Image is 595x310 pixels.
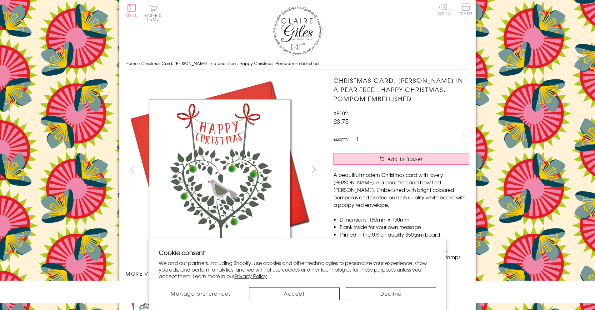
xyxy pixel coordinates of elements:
li: Dimensions: 150mm x 150mm [340,216,469,223]
span: £3.75 [333,117,349,126]
span: Trade [459,3,472,15]
button: Basket0 items [144,5,162,21]
p: A beautiful modern Christmas card with lovely [PERSON_NAME] in a pear tree and bow tied [PERSON_N... [333,171,469,208]
h3: More views [126,270,321,277]
img: Christmas Card, Partridge in a pear tree , Happy Christmas, Pompom Embellished [126,76,313,263]
button: Menu [126,4,138,17]
span: Menu [126,12,138,18]
li: Blank inside for your own message [340,223,469,231]
button: Accept [249,287,340,300]
h2: Cookie consent [159,248,436,257]
button: next [307,162,321,176]
a: Home [126,60,137,66]
span: XP102 [333,109,348,117]
button: Manage preferences [159,287,243,300]
li: Printed in the U.K on quality 350gsm board [340,231,469,238]
span: › [139,60,140,66]
nav: breadcrumbs [126,57,469,70]
a: Privacy Policy [234,272,267,280]
label: Quantity [333,136,348,142]
button: prev [126,162,140,176]
button: Add to Basket [333,153,469,165]
a: Log In [436,3,451,15]
span: Manage preferences [171,290,231,297]
img: Claire Giles Greetings Cards [272,6,322,56]
p: We and our partners, including Shopify, use cookies and other technologies to personalize your ex... [159,260,436,279]
button: Decline [346,287,437,300]
span: Christmas Card, [PERSON_NAME] in a pear tree , Happy Christmas, Pompom Embellished [141,60,319,66]
a: Trade [459,3,472,17]
h1: Christmas Card, [PERSON_NAME] in a pear tree , Happy Christmas, Pompom Embellished [333,76,469,103]
span: Add to Basket [387,156,423,162]
span: 0 items [147,12,162,22]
